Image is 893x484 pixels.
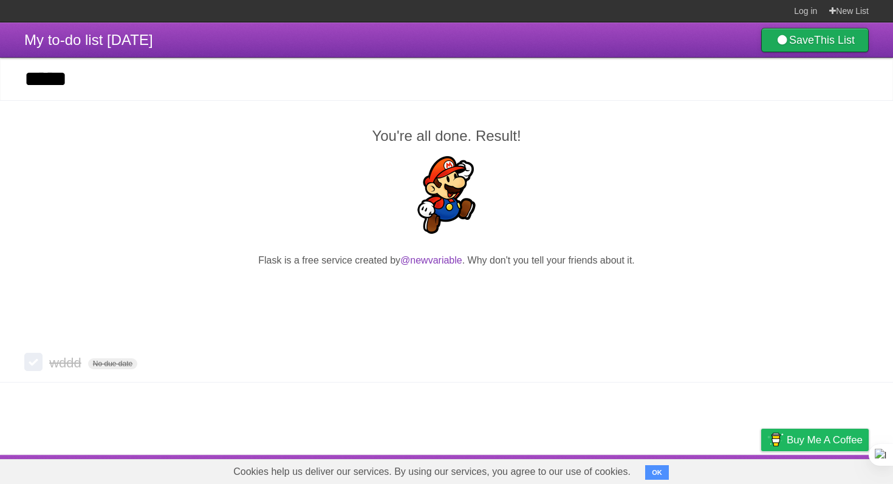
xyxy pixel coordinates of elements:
a: Suggest a feature [792,458,869,481]
iframe: X Post Button [425,283,469,300]
a: @newvariable [400,255,462,265]
a: About [600,458,625,481]
span: wddd [49,355,84,370]
a: Terms [704,458,731,481]
b: This List [814,34,855,46]
a: SaveThis List [761,28,869,52]
img: Super Mario [408,156,485,234]
label: Done [24,353,43,371]
button: OK [645,465,669,480]
span: No due date [88,358,137,369]
span: My to-do list [DATE] [24,32,153,48]
img: Buy me a coffee [767,429,784,450]
a: Buy me a coffee [761,429,869,451]
span: Cookies help us deliver our services. By using our services, you agree to our use of cookies. [221,460,643,484]
p: Flask is a free service created by . Why don't you tell your friends about it. [24,253,869,268]
h2: You're all done. Result! [24,125,869,147]
span: Buy me a coffee [787,429,863,451]
a: Privacy [745,458,777,481]
a: Developers [640,458,689,481]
